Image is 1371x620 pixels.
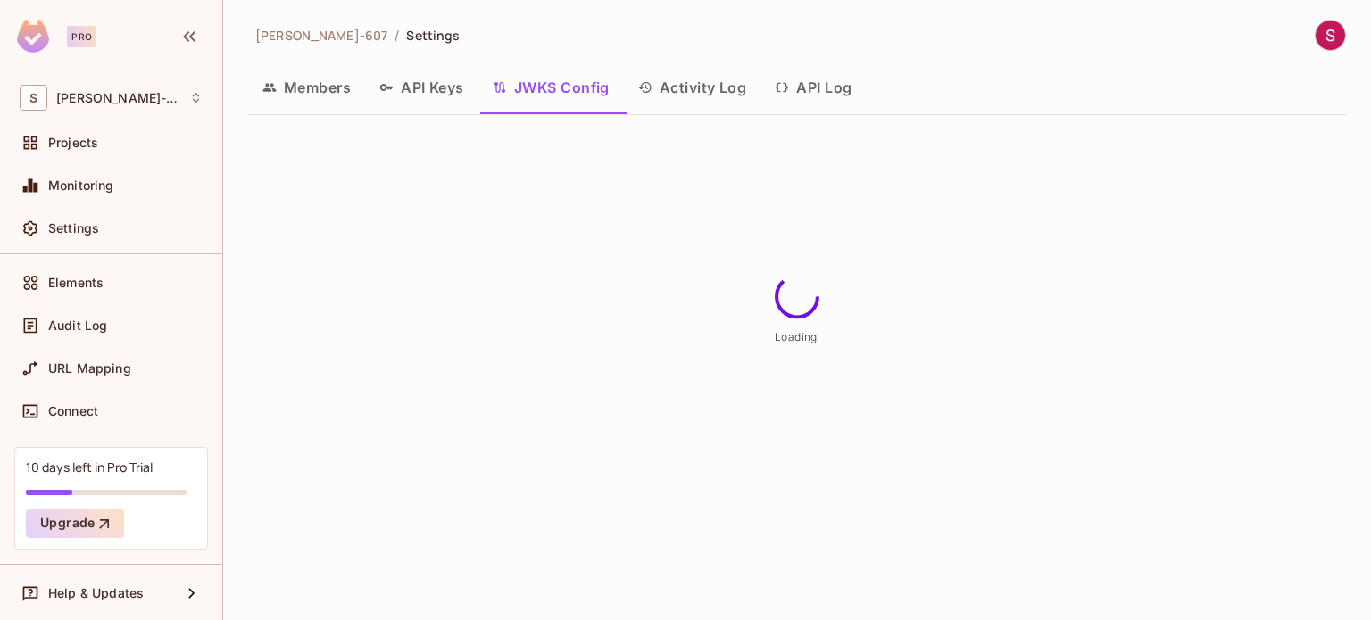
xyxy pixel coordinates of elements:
[67,26,96,47] div: Pro
[26,459,153,475] div: 10 days left in Pro Trial
[760,65,866,110] button: API Log
[48,404,98,418] span: Connect
[48,361,131,376] span: URL Mapping
[255,27,387,44] span: [PERSON_NAME]-607
[26,509,124,538] button: Upgrade
[48,136,98,150] span: Projects
[248,65,365,110] button: Members
[365,65,478,110] button: API Keys
[48,178,114,193] span: Monitoring
[1316,21,1345,50] img: Sonam Yadav
[48,318,107,333] span: Audit Log
[48,276,104,290] span: Elements
[478,65,624,110] button: JWKS Config
[624,65,761,110] button: Activity Log
[48,586,144,600] span: Help & Updates
[406,27,460,44] span: Settings
[20,85,47,111] span: S
[17,20,49,53] img: SReyMgAAAABJRU5ErkJggg==
[395,27,399,44] li: /
[775,329,818,343] span: Loading
[48,221,99,236] span: Settings
[56,91,180,105] span: Workspace: Sonam-607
